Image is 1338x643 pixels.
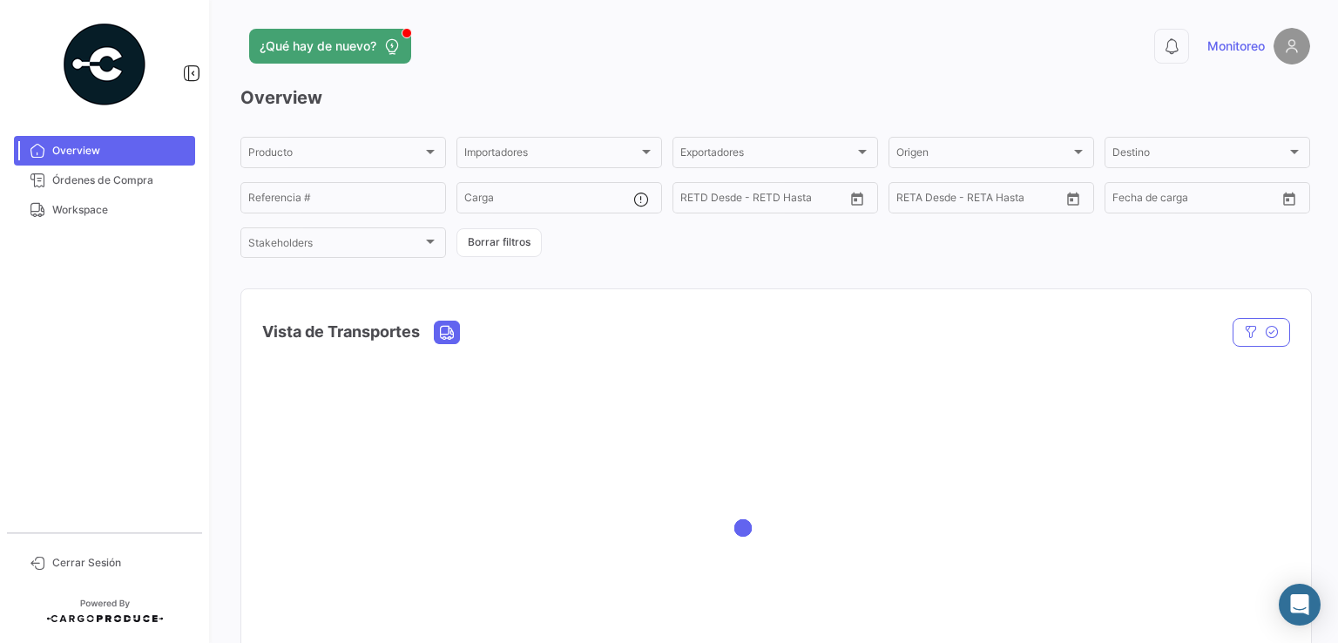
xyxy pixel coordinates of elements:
span: Workspace [52,202,188,218]
input: Desde [1112,194,1144,206]
span: Importadores [464,149,639,161]
button: Land [435,321,459,343]
span: Cerrar Sesión [52,555,188,571]
span: Origen [896,149,1071,161]
a: Overview [14,136,195,166]
img: placeholder-user.png [1274,28,1310,64]
span: Monitoreo [1207,37,1265,55]
span: Exportadores [680,149,855,161]
span: Overview [52,143,188,159]
span: Stakeholders [248,240,422,252]
span: Destino [1112,149,1287,161]
button: Borrar filtros [456,228,542,257]
h3: Overview [240,85,1310,110]
span: ¿Qué hay de nuevo? [260,37,376,55]
span: Producto [248,149,422,161]
button: Open calendar [1060,186,1086,212]
button: Open calendar [844,186,870,212]
input: Hasta [1156,194,1234,206]
img: powered-by.png [61,21,148,108]
div: Abrir Intercom Messenger [1279,584,1321,626]
h4: Vista de Transportes [262,320,420,344]
a: Workspace [14,195,195,225]
input: Desde [896,194,928,206]
button: Open calendar [1276,186,1302,212]
input: Desde [680,194,712,206]
input: Hasta [724,194,802,206]
a: Órdenes de Compra [14,166,195,195]
input: Hasta [940,194,1018,206]
button: ¿Qué hay de nuevo? [249,29,411,64]
span: Órdenes de Compra [52,173,188,188]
